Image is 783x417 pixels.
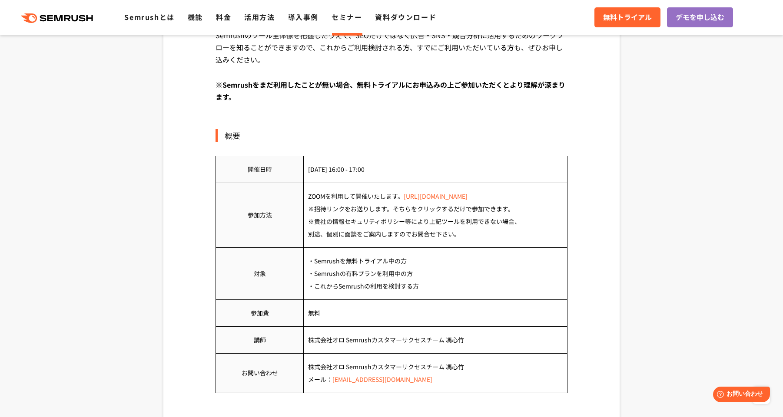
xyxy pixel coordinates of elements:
td: 株式会社オロ Semrushカスタマーサクセスチーム 馮心竹 [304,326,567,353]
td: 対象 [216,247,304,299]
td: お問い合わせ [216,353,304,393]
a: 資料ダウンロード [375,12,436,22]
div: 概要 [216,129,567,142]
a: 料金 [216,12,231,22]
td: 参加方法 [216,183,304,247]
div: ※Semrushをまだ利用したことが無い場合、無料トライアルにお申込みの上ご参加いただくとより理解が深まります。 [216,79,567,116]
a: 導入事例 [288,12,319,22]
a: 機能 [188,12,203,22]
td: [DATE] 16:00 - 17:00 [304,156,567,183]
span: 無料トライアル [603,12,652,23]
iframe: Help widget launcher [706,383,773,407]
td: ZOOMを利用して開催いたします。 ※招待リンクをお送りします。そちらをクリックするだけで参加できます。 ※貴社の情報セキュリティポリシー等により上記ツールを利用できない場合、 別途、個別に面談... [304,183,567,247]
td: 開催日時 [216,156,304,183]
a: [URL][DOMAIN_NAME] [404,192,468,200]
td: 株式会社オロ Semrushカスタマーサクセスチーム 馮心竹 メール： [304,353,567,393]
a: セミナー [332,12,362,22]
span: デモを申し込む [676,12,724,23]
td: 参加費 [216,299,304,326]
td: ・Semrushを無料トライアル中の方 ・Semrushの有料プランを利用中の方 ・これからSemrushの利用を検討する方 [304,247,567,299]
a: [EMAIL_ADDRESS][DOMAIN_NAME] [332,375,432,384]
a: 活用方法 [244,12,275,22]
a: 無料トライアル [594,7,660,27]
td: 講師 [216,326,304,353]
td: 無料 [304,299,567,326]
a: デモを申し込む [667,7,733,27]
a: Semrushとは [124,12,174,22]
